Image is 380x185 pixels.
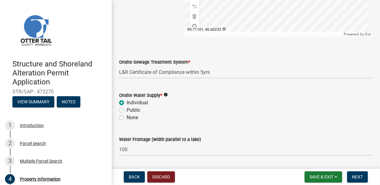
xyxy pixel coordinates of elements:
div: 2 [5,138,15,148]
span: Back [129,174,140,179]
label: Onsite Water Supply [119,93,162,98]
button: Next [347,171,368,183]
button: View Summary [12,96,54,107]
h4: Structure and Shoreland Alteration Permit Application [12,60,107,86]
label: Onsite Sewage Treatment System [119,60,190,65]
wm-modal-confirm: Notes [57,100,80,105]
div: Property Information [20,177,60,181]
div: 4 [5,174,15,184]
i: info [163,92,168,97]
button: Save & Exit [305,171,342,183]
button: Notes [57,96,80,107]
button: Back [124,171,145,183]
div: 3 [5,156,15,166]
div: Multiple Parcel Search [20,159,62,163]
label: Public [127,106,140,114]
span: Next [352,174,363,179]
a: Esri [365,32,371,36]
label: Water Frontage (width parallel to a lake) [119,138,201,142]
div: Powered by [342,32,373,37]
div: 1 [5,120,15,130]
span: Save & Exit [310,174,333,179]
button: Discard [147,171,175,183]
label: None [127,114,138,121]
wm-modal-confirm: Summary [12,100,54,105]
div: Parcel search [20,141,46,146]
div: Introduction [20,123,44,128]
label: Individual [127,99,148,106]
span: STR/SAP - 473270 [12,89,99,95]
img: Otter Tail County, Minnesota [12,7,59,53]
